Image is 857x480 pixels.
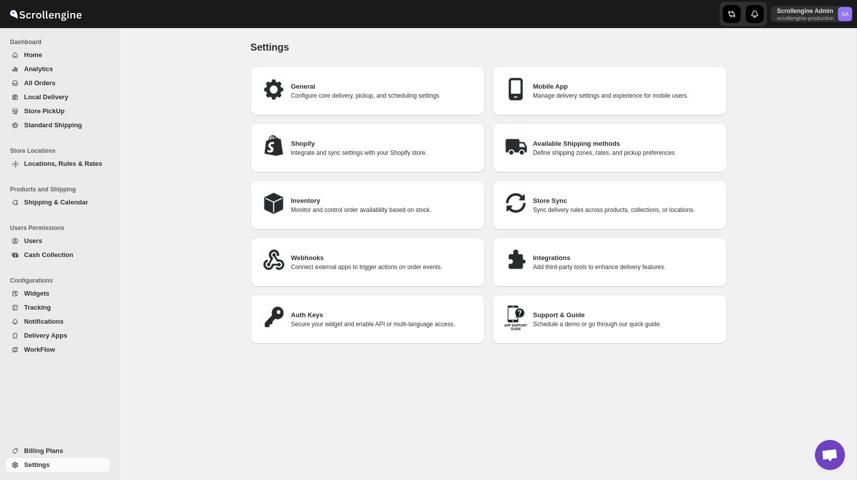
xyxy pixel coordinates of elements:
[501,246,531,276] img: Integrations
[6,48,109,62] button: Home
[777,15,834,21] p: scrollengine-production
[291,92,477,100] p: Configure core delivery, pickup, and scheduling settings
[6,458,109,472] button: Settings
[10,185,113,193] span: Products and Shipping
[291,82,477,92] h3: General
[24,160,102,167] span: Locations, Rules & Rates
[533,253,719,263] h3: Integrations
[6,343,109,357] button: WorkFlow
[291,149,477,157] p: Integrate and sync settings with your Shopify store.
[533,206,719,214] p: Sync delivery rules across products, collections, or locations.
[501,131,531,161] img: Available Shipping methods
[291,310,477,320] h3: Auth Keys
[291,253,477,263] h3: Webhooks
[6,287,109,301] button: Widgets
[24,318,64,325] span: Notifications
[501,188,531,218] img: Store Sync
[24,93,68,101] span: Local Delivery
[10,224,113,232] span: Users Permissions
[6,248,109,262] button: Cash Collection
[6,315,109,329] button: Notifications
[8,2,83,27] img: ScrollEngine
[24,65,53,73] span: Analytics
[24,51,42,59] span: Home
[24,107,65,115] span: Store PickUp
[10,38,113,46] span: Dashboard
[24,237,42,245] span: Users
[6,234,109,248] button: Users
[259,131,289,161] img: Shopify
[533,320,719,328] p: Schedule a demo or go through our quick guide.
[24,447,63,454] span: Billing Plans
[291,263,477,271] p: Connect external apps to trigger actions on order events.
[24,251,73,259] span: Cash Collection
[259,246,289,276] img: Webhooks
[291,139,477,149] h3: Shopify
[841,11,849,17] text: SA
[24,332,67,339] span: Delivery Apps
[291,206,477,214] p: Monitor and control order availability based on stock.
[259,303,289,333] img: Auth Keys
[533,149,719,157] p: Define shipping zones, rates, and pickup preferences
[533,196,719,206] h3: Store Sync
[6,444,109,458] button: Billing Plans
[291,320,477,328] p: Secure your widget and enable API or multi-language access.
[6,301,109,315] button: Tracking
[6,62,109,76] button: Analytics
[24,304,51,311] span: Tracking
[24,121,82,129] span: Standard Shipping
[24,461,50,468] span: Settings
[533,92,719,100] p: Manage delivery settings and experience for mobile users.
[24,346,55,353] span: WorkFlow
[533,310,719,320] h3: Support & Guide
[24,290,49,297] span: Widgets
[533,82,719,92] h3: Mobile App
[6,195,109,209] button: Shipping & Calendar
[24,79,56,87] span: All Orders
[771,6,853,22] button: User menu
[838,7,852,21] span: Scrollengine Admin
[533,263,719,271] p: Add third-party tools to enhance delivery features.
[24,198,88,206] span: Shipping & Calendar
[6,76,109,90] button: All Orders
[259,74,289,104] img: General
[6,157,109,171] button: Locations, Rules & Rates
[6,329,109,343] button: Delivery Apps
[501,74,531,104] img: Mobile App
[501,303,531,333] img: Support & Guide
[815,440,845,470] div: Open chat
[10,147,113,155] span: Store Locations
[10,277,113,285] span: Configurations
[533,139,719,149] h3: Available Shipping methods
[777,7,834,15] p: Scrollengine Admin
[259,188,289,218] img: Inventory
[291,196,477,206] h3: Inventory
[251,42,289,53] span: Settings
